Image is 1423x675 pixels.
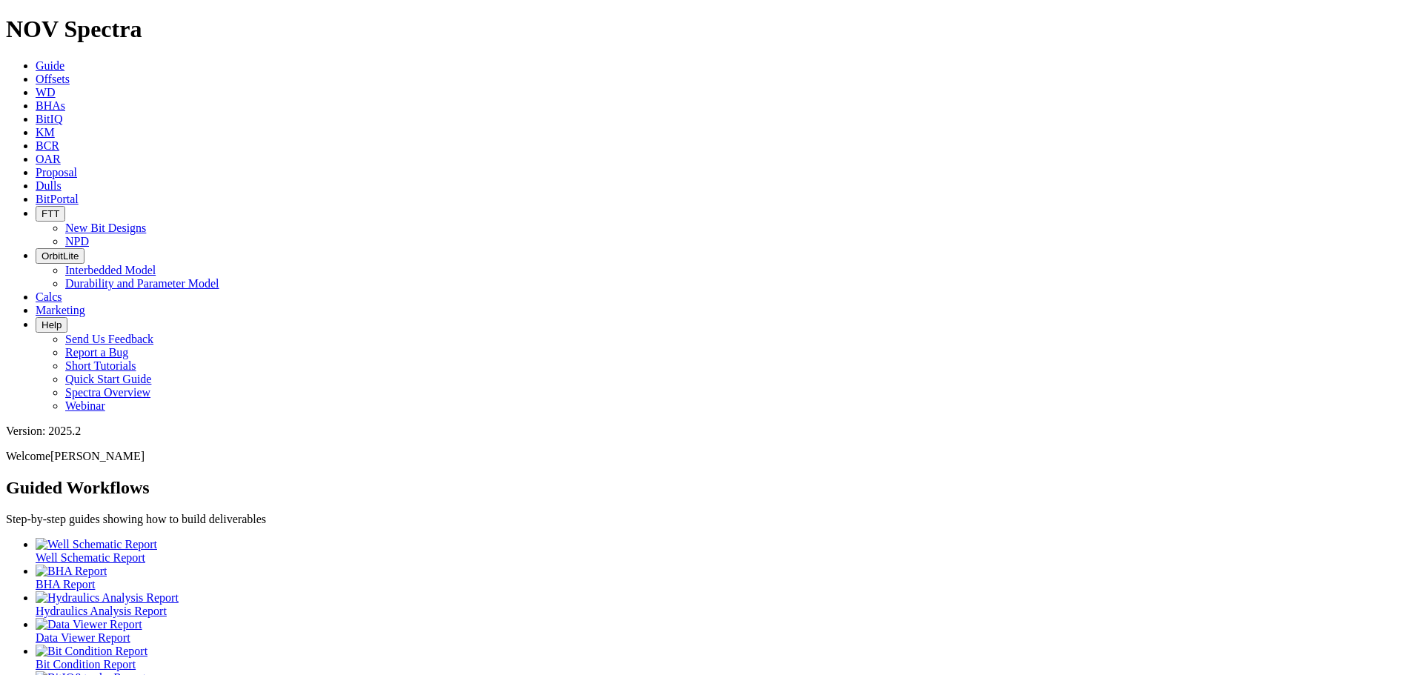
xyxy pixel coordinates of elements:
a: Hydraulics Analysis Report Hydraulics Analysis Report [36,591,1417,617]
a: Short Tutorials [65,359,136,372]
img: Well Schematic Report [36,538,157,551]
a: New Bit Designs [65,222,146,234]
img: Data Viewer Report [36,618,142,631]
button: FTT [36,206,65,222]
a: BHAs [36,99,65,112]
a: Data Viewer Report Data Viewer Report [36,618,1417,644]
a: BitIQ [36,113,62,125]
a: OAR [36,153,61,165]
span: Hydraulics Analysis Report [36,605,167,617]
a: BHA Report BHA Report [36,565,1417,591]
a: Offsets [36,73,70,85]
span: OrbitLite [42,250,79,262]
p: Welcome [6,450,1417,463]
a: Send Us Feedback [65,333,153,345]
a: Dulls [36,179,62,192]
a: Quick Start Guide [65,373,151,385]
span: FTT [42,208,59,219]
img: Hydraulics Analysis Report [36,591,179,605]
div: Version: 2025.2 [6,425,1417,438]
a: Guide [36,59,64,72]
h2: Guided Workflows [6,478,1417,498]
a: Interbedded Model [65,264,156,276]
a: Spectra Overview [65,386,150,399]
span: Bit Condition Report [36,658,136,671]
img: BHA Report [36,565,107,578]
a: Well Schematic Report Well Schematic Report [36,538,1417,564]
a: KM [36,126,55,139]
span: Data Viewer Report [36,631,130,644]
a: Proposal [36,166,77,179]
span: Well Schematic Report [36,551,145,564]
span: BHA Report [36,578,95,591]
p: Step-by-step guides showing how to build deliverables [6,513,1417,526]
a: NPD [65,235,89,247]
a: Bit Condition Report Bit Condition Report [36,645,1417,671]
a: WD [36,86,56,99]
span: Help [42,319,62,330]
a: Report a Bug [65,346,128,359]
a: Webinar [65,399,105,412]
a: Calcs [36,290,62,303]
a: Marketing [36,304,85,316]
button: OrbitLite [36,248,84,264]
a: BitPortal [36,193,79,205]
button: Help [36,317,67,333]
span: [PERSON_NAME] [50,450,145,462]
a: Durability and Parameter Model [65,277,219,290]
h1: NOV Spectra [6,16,1417,43]
img: Bit Condition Report [36,645,147,658]
a: BCR [36,139,59,152]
